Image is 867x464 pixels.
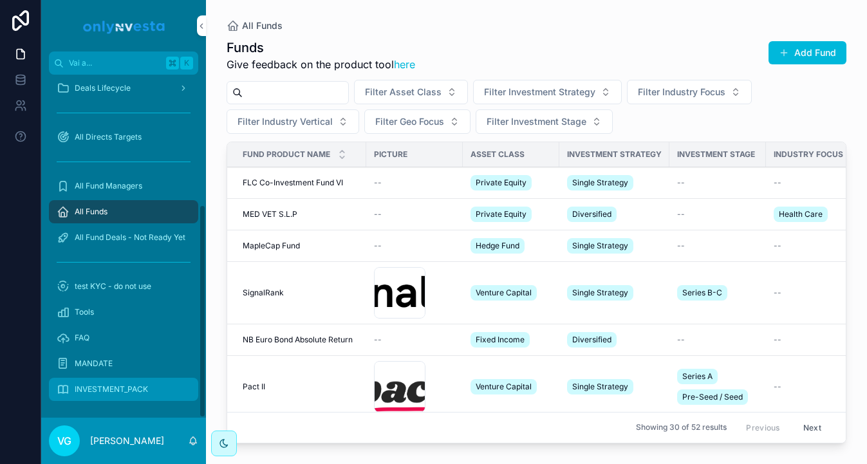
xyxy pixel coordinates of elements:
[484,86,595,98] span: Filter Investment Strategy
[677,209,685,219] span: --
[374,149,407,160] span: Picture
[774,204,855,225] a: Health Care
[243,288,359,298] a: SignalRank
[774,241,855,251] a: --
[476,335,525,345] span: Fixed Income
[49,275,198,298] a: test KYC - do not use
[49,200,198,223] a: All Funds
[473,80,622,104] button: Select Button
[243,149,330,160] span: Fund Product Name
[774,149,843,160] span: Industry Focus
[227,39,415,57] h1: Funds
[567,376,662,397] a: Single Strategy
[471,204,552,225] a: Private Equity
[374,241,455,251] a: --
[374,209,382,219] span: --
[572,288,628,298] span: Single Strategy
[476,288,532,298] span: Venture Capital
[394,58,415,71] a: here
[374,335,455,345] a: --
[567,329,662,350] a: Diversified
[471,172,552,193] a: Private Equity
[476,178,527,188] span: Private Equity
[75,132,142,142] span: All Directs Targets
[471,236,552,256] a: Hedge Fund
[57,433,71,449] span: VG
[682,288,722,298] span: Series B-C
[243,335,353,345] span: NB Euro Bond Absolute Return
[49,352,198,375] a: MANDATE
[677,335,758,345] a: --
[682,392,743,402] span: Pre-Seed / Seed
[243,241,359,251] a: MapleCap Fund
[49,378,198,401] a: INVESTMENT_PACK
[75,307,94,317] span: Tools
[75,232,185,243] span: All Fund Deals - Not Ready Yet
[75,207,107,217] span: All Funds
[243,209,359,219] a: MED VET S.L.P
[375,115,444,128] span: Filter Geo Focus
[90,434,164,447] p: [PERSON_NAME]
[243,382,265,392] span: Pact II
[49,125,198,149] a: All Directs Targets
[774,382,855,392] a: --
[75,333,89,343] span: FAQ
[572,335,611,345] span: Diversified
[677,178,758,188] a: --
[81,15,166,36] img: Logo dell'app
[682,371,713,382] span: Series A
[774,335,781,345] span: --
[243,335,359,345] a: NB Euro Bond Absolute Return
[471,149,525,160] span: Asset Class
[567,149,662,160] span: Investment Strategy
[572,241,628,251] span: Single Strategy
[476,209,527,219] span: Private Equity
[365,86,442,98] span: Filter Asset Class
[75,281,151,292] span: test KYC - do not use
[227,57,415,72] span: Give feedback on the product tool
[49,301,198,324] a: Tools
[567,172,662,193] a: Single Strategy
[242,19,283,32] span: All Funds
[243,288,284,298] span: SignalRank
[774,178,855,188] a: --
[774,241,781,251] span: --
[677,149,755,160] span: Investment Stage
[471,329,552,350] a: Fixed Income
[774,288,781,298] span: --
[794,418,830,438] button: Next
[471,283,552,303] a: Venture Capital
[364,109,471,134] button: Select Button
[374,241,382,251] span: --
[638,86,725,98] span: Filter Industry Focus
[774,382,781,392] span: --
[567,283,662,303] a: Single Strategy
[677,335,685,345] span: --
[567,236,662,256] a: Single Strategy
[476,109,613,134] button: Select Button
[75,358,113,369] span: MANDATE
[243,382,359,392] a: Pact II
[677,283,758,303] a: Series B-C
[374,335,382,345] span: --
[774,288,855,298] a: --
[774,178,781,188] span: --
[636,423,727,433] span: Showing 30 of 52 results
[227,109,359,134] button: Select Button
[75,83,131,93] span: Deals Lifecycle
[677,209,758,219] a: --
[238,115,333,128] span: Filter Industry Vertical
[184,58,189,68] font: K
[374,209,455,219] a: --
[75,384,148,394] span: INVESTMENT_PACK
[49,226,198,249] a: All Fund Deals - Not Ready Yet
[774,335,855,345] a: --
[69,58,92,68] font: Vai a...
[41,75,206,418] div: contenuto scorrevole
[49,174,198,198] a: All Fund Managers
[779,209,823,219] span: Health Care
[75,181,142,191] span: All Fund Managers
[677,366,758,407] a: Series APre-Seed / Seed
[476,382,532,392] span: Venture Capital
[572,382,628,392] span: Single Strategy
